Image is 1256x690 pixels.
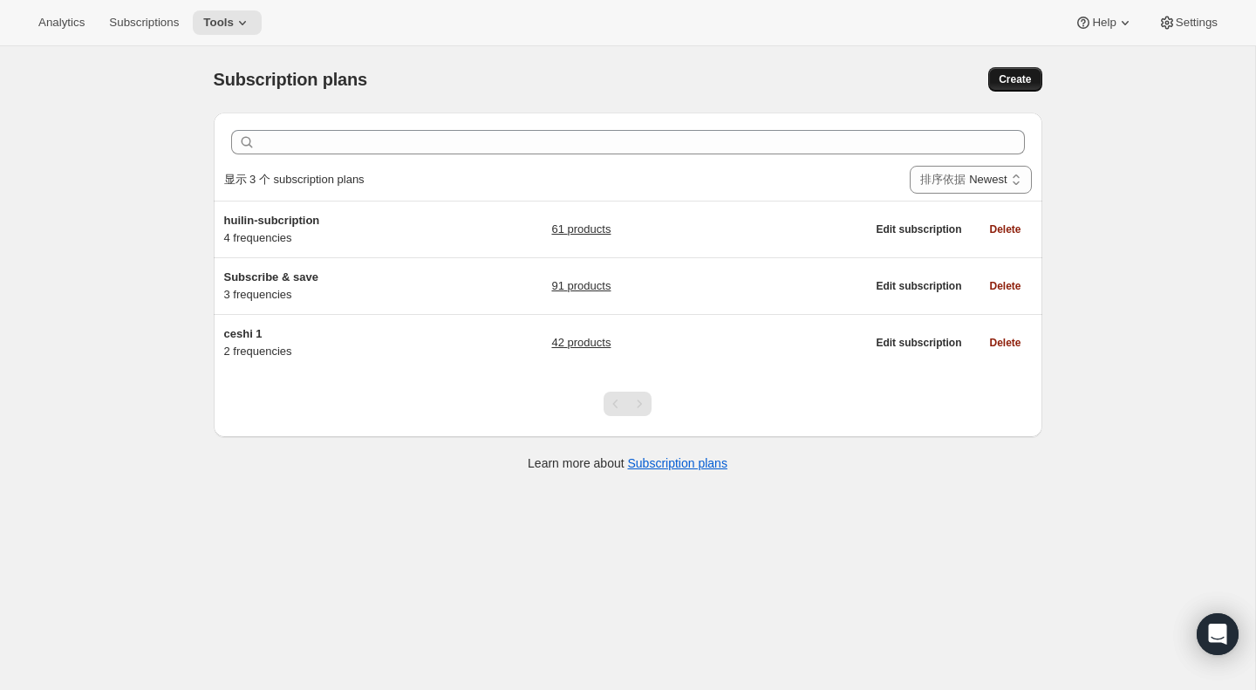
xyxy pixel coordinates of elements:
[989,222,1020,236] span: Delete
[876,336,961,350] span: Edit subscription
[1197,613,1239,655] div: Open Intercom Messenger
[628,456,727,470] a: Subscription plans
[1148,10,1228,35] button: Settings
[528,454,727,472] p: Learn more about
[1064,10,1143,35] button: Help
[28,10,95,35] button: Analytics
[1092,16,1116,30] span: Help
[224,325,442,360] div: 2 frequencies
[214,70,367,89] span: Subscription plans
[876,279,961,293] span: Edit subscription
[203,16,234,30] span: Tools
[865,274,972,298] button: Edit subscription
[551,221,611,238] a: 61 products
[865,331,972,355] button: Edit subscription
[193,10,262,35] button: Tools
[551,334,611,352] a: 42 products
[989,279,1020,293] span: Delete
[979,217,1031,242] button: Delete
[604,392,652,416] nav: 分页
[224,270,318,284] span: Subscribe & save
[224,173,365,186] span: 显示 3 个 subscription plans
[38,16,85,30] span: Analytics
[988,67,1041,92] button: Create
[99,10,189,35] button: Subscriptions
[876,222,961,236] span: Edit subscription
[979,274,1031,298] button: Delete
[865,217,972,242] button: Edit subscription
[551,277,611,295] a: 91 products
[224,327,263,340] span: ceshi 1
[109,16,179,30] span: Subscriptions
[224,269,442,304] div: 3 frequencies
[999,72,1031,86] span: Create
[1176,16,1218,30] span: Settings
[224,212,442,247] div: 4 frequencies
[979,331,1031,355] button: Delete
[989,336,1020,350] span: Delete
[224,214,320,227] span: huilin-subcription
